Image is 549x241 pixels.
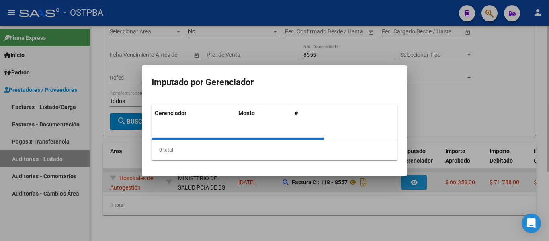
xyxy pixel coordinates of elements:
[235,105,291,122] datatable-header-cell: Monto
[522,214,541,233] div: Open Intercom Messenger
[152,75,397,90] h3: Imputado por Gerenciador
[155,110,186,116] span: Gerenciador
[291,105,324,122] datatable-header-cell: #
[152,140,397,160] div: 0 total
[238,110,255,116] span: Monto
[152,105,235,122] datatable-header-cell: Gerenciador
[295,110,298,116] span: #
